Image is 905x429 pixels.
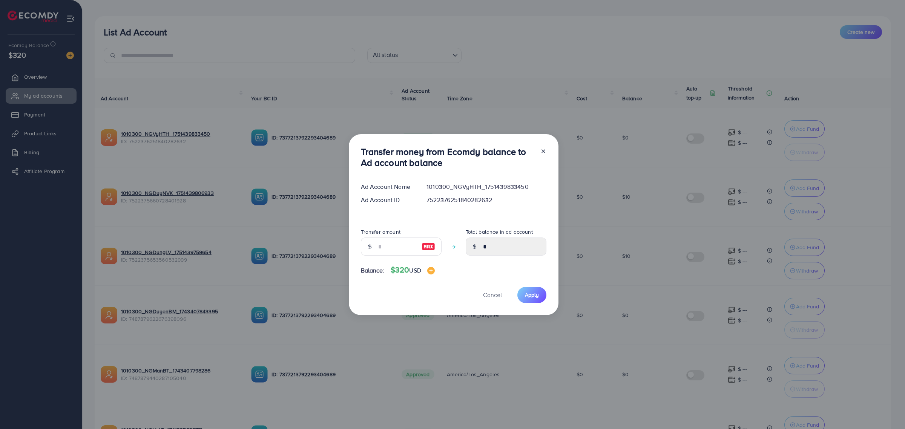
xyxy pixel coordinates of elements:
div: 1010300_NGVyHTH_1751439833450 [420,182,552,191]
div: Ad Account Name [355,182,421,191]
span: Apply [525,291,539,299]
label: Total balance in ad account [466,228,533,236]
iframe: Chat [873,395,899,423]
img: image [422,242,435,251]
span: Cancel [483,291,502,299]
button: Apply [517,287,546,303]
div: Ad Account ID [355,196,421,204]
button: Cancel [474,287,511,303]
h4: $320 [391,265,435,275]
img: image [427,267,435,274]
div: 7522376251840282632 [420,196,552,204]
span: USD [409,266,421,274]
label: Transfer amount [361,228,400,236]
span: Balance: [361,266,385,275]
h3: Transfer money from Ecomdy balance to Ad account balance [361,146,534,168]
